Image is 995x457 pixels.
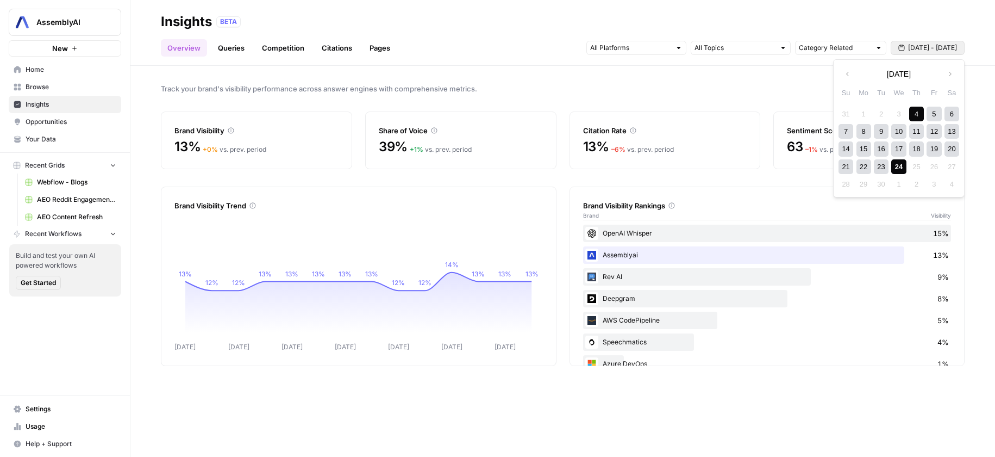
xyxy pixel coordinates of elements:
span: New [52,43,68,54]
a: Competition [255,39,311,57]
tspan: 12% [418,279,431,287]
a: Browse [9,78,121,96]
div: Not available Friday, September 26th, 2025 [927,159,941,174]
div: Not available Tuesday, September 30th, 2025 [874,177,888,192]
tspan: 12% [392,279,405,287]
div: Choose Sunday, September 21st, 2025 [838,159,853,174]
div: Choose Friday, September 12th, 2025 [927,124,941,139]
span: 5% [937,315,949,326]
tspan: 13% [365,270,378,278]
div: Not available Tuesday, September 2nd, 2025 [874,107,888,121]
div: Choose Saturday, September 13th, 2025 [944,124,959,139]
tspan: 13% [472,270,485,278]
span: Settings [26,404,116,414]
div: OpenAI Whisper [583,225,952,242]
a: Pages [363,39,397,57]
span: Help + Support [26,439,116,449]
div: Choose Monday, September 22nd, 2025 [856,159,871,174]
tspan: 13% [259,270,272,278]
span: Recent Grids [25,160,65,170]
a: AEO Content Refresh [20,208,121,226]
div: Rev AI [583,268,952,286]
tspan: 13% [312,270,325,278]
div: AWS CodePipeline [583,312,952,329]
a: Queries [211,39,251,57]
div: Choose Wednesday, September 10th, 2025 [891,124,906,139]
div: Choose Friday, September 5th, 2025 [927,107,941,121]
img: 5xpccxype1cywfuoa934uv7cahnr [585,227,598,240]
div: Choose Thursday, September 18th, 2025 [909,141,924,156]
div: Insights [161,13,212,30]
span: 39% [379,138,408,156]
a: Insights [9,96,121,113]
div: Azure DevOps [583,355,952,373]
div: Brand Visibility Rankings [583,200,952,211]
span: Opportunities [26,117,116,127]
span: AEO Content Refresh [37,212,116,222]
input: All Topics [694,42,775,53]
tspan: 13% [339,270,352,278]
a: Home [9,61,121,78]
button: [DATE] - [DATE] [891,41,965,55]
a: Usage [9,418,121,435]
span: Recent Workflows [25,229,82,239]
span: 15% [933,228,949,239]
tspan: 13% [285,270,298,278]
span: 13% [933,250,949,261]
div: Choose Saturday, September 6th, 2025 [944,107,959,121]
div: Th [909,85,924,100]
span: 8% [937,293,949,304]
div: Choose Friday, September 19th, 2025 [927,141,941,156]
a: Opportunities [9,113,121,131]
span: 13% [583,138,609,156]
div: Not available Saturday, September 27th, 2025 [944,159,959,174]
span: – 1 % [805,145,818,153]
tspan: 14% [445,261,459,269]
div: vs. prev. period [203,145,266,155]
div: Speechmatics [583,334,952,351]
tspan: [DATE] [228,343,249,351]
div: vs. prev. period [805,145,866,155]
span: 63 [787,138,803,156]
div: month 2025-09 [837,105,960,193]
div: Not available Thursday, October 2nd, 2025 [909,177,924,192]
tspan: 13% [498,270,511,278]
span: Get Started [21,278,56,288]
button: Recent Workflows [9,226,121,242]
span: Visibility [931,211,951,220]
tspan: [DATE] [495,343,516,351]
span: – 6 % [611,145,625,153]
div: Choose Tuesday, September 23rd, 2025 [874,159,888,174]
button: Help + Support [9,435,121,453]
div: Choose Thursday, September 4th, 2025 [909,107,924,121]
span: + 0 % [203,145,218,153]
div: Choose Monday, September 15th, 2025 [856,141,871,156]
tspan: 13% [179,270,192,278]
tspan: [DATE] [388,343,409,351]
tspan: [DATE] [174,343,196,351]
div: Mo [856,85,871,100]
tspan: 13% [525,270,539,278]
span: Home [26,65,116,75]
span: 13% [174,138,201,156]
tspan: 12% [232,279,245,287]
a: Overview [161,39,207,57]
img: ignhbrxz14c4284h0w2j1irtrgkv [585,249,598,262]
div: Not available Monday, September 1st, 2025 [856,107,871,121]
div: BETA [216,16,241,27]
div: [DATE] - [DATE] [833,59,965,197]
div: Not available Friday, October 3rd, 2025 [927,177,941,192]
span: 9% [937,271,949,282]
img: p01h11e1xl50jjsmmbrnhiqver4p [585,292,598,305]
span: Webflow - Blogs [37,177,116,187]
div: Assemblyai [583,246,952,264]
tspan: [DATE] [441,343,462,351]
img: 30ohngqsev2ncapwg458iuk6ib0l [585,270,598,283]
img: 0okyxmupk1pl4h1o5xmvl82snl9r [585,336,598,349]
a: Settings [9,400,121,418]
div: Choose Tuesday, September 9th, 2025 [874,124,888,139]
span: Insights [26,100,116,109]
span: Browse [26,82,116,92]
tspan: [DATE] [335,343,356,351]
div: Choose Thursday, September 11th, 2025 [909,124,924,139]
